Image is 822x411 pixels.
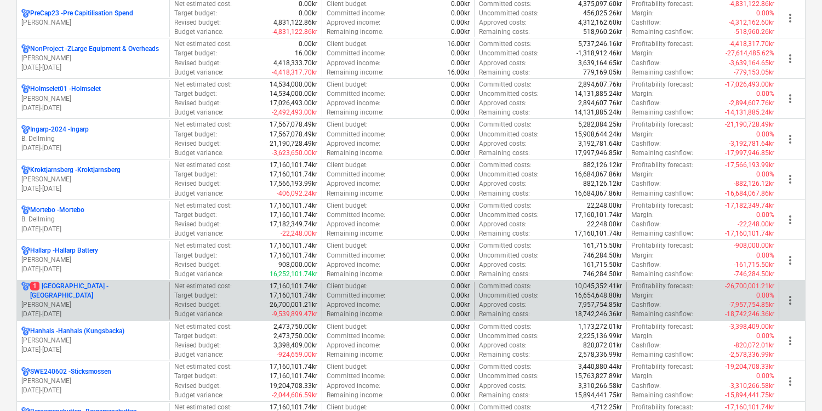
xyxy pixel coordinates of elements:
[451,161,470,170] p: 0.00kr
[725,80,774,89] p: -17,026,493.00kr
[270,139,317,149] p: 21,190,728.49kr
[21,246,30,255] div: Project has multi currencies enabled
[21,255,165,265] p: [PERSON_NAME]
[574,229,622,238] p: 17,160,101.74kr
[583,9,622,18] p: 456,025.26kr
[174,241,232,250] p: Net estimated cost :
[729,39,774,49] p: -4,418,317.70kr
[631,18,661,27] p: Cashflow :
[583,260,622,270] p: 161,715.50kr
[784,133,797,146] span: more_vert
[327,27,384,37] p: Remaining income :
[21,300,165,310] p: [PERSON_NAME]
[574,130,622,139] p: 15,908,644.24kr
[21,18,165,27] p: [PERSON_NAME]
[21,165,30,175] div: Project has multi currencies enabled
[631,99,661,108] p: Cashflow :
[583,179,622,189] p: 882,126.12kr
[270,99,317,108] p: 17,026,493.00kr
[631,229,693,238] p: Remaining cashflow :
[30,44,159,54] p: NonProject - ZLarge Equipment & Overheads
[574,108,622,117] p: 14,131,885.24kr
[479,18,527,27] p: Approved costs :
[327,179,380,189] p: Approved income :
[174,270,224,279] p: Budget variance :
[174,282,232,291] p: Net estimated cost :
[479,251,539,260] p: Uncommitted costs :
[272,27,317,37] p: -4,831,122.86kr
[479,210,539,220] p: Uncommitted costs :
[451,282,470,291] p: 0.00kr
[451,99,470,108] p: 0.00kr
[631,170,654,179] p: Margin :
[631,161,693,170] p: Profitability forecast :
[479,201,532,210] p: Committed costs :
[631,108,693,117] p: Remaining cashflow :
[631,49,654,58] p: Margin :
[21,376,165,386] p: [PERSON_NAME]
[21,282,165,319] div: 1[GEOGRAPHIC_DATA] -[GEOGRAPHIC_DATA][PERSON_NAME][DATE]-[DATE]
[578,59,622,68] p: 3,639,164.65kr
[451,229,470,238] p: 0.00kr
[631,59,661,68] p: Cashflow :
[30,206,84,215] p: Mortebo - Mortebo
[725,149,774,158] p: -17,997,946.85kr
[327,68,384,77] p: Remaining income :
[729,59,774,68] p: -3,639,164.65kr
[756,291,774,300] p: 0.00%
[272,149,317,158] p: -3,623,650.00kr
[327,270,384,279] p: Remaining income :
[327,229,384,238] p: Remaining income :
[30,327,124,336] p: Hanhals - Hanhals (Kungsbacka)
[21,386,165,395] p: [DATE] - [DATE]
[174,120,232,129] p: Net estimated cost :
[574,189,622,198] p: 16,684,067.86kr
[631,130,654,139] p: Margin :
[174,201,232,210] p: Net estimated cost :
[21,367,30,376] div: Project has multi currencies enabled
[270,270,317,279] p: 16,252,101.74kr
[174,260,221,270] p: Revised budget :
[479,99,527,108] p: Approved costs :
[327,120,368,129] p: Client budget :
[21,206,30,215] div: Project has multi currencies enabled
[327,210,385,220] p: Committed income :
[278,260,317,270] p: 908,000.00kr
[30,84,101,94] p: Holmselet01 - Holmselet
[21,63,165,72] p: [DATE] - [DATE]
[784,294,797,307] span: more_vert
[21,165,165,193] div: Kroktjarnsberg -Kroktjarnsberg[PERSON_NAME][DATE]-[DATE]
[327,130,385,139] p: Committed income :
[30,367,111,376] p: SWE240602 - Sticksmossen
[738,220,774,229] p: -22,248.00kr
[729,18,774,27] p: -4,312,162.60kr
[631,39,693,49] p: Profitability forecast :
[451,149,470,158] p: 0.00kr
[270,170,317,179] p: 17,160,101.74kr
[576,49,622,58] p: -1,318,912.46kr
[479,39,532,49] p: Committed costs :
[21,367,165,395] div: SWE240602 -Sticksmossen[PERSON_NAME][DATE]-[DATE]
[574,149,622,158] p: 17,997,946.85kr
[451,220,470,229] p: 0.00kr
[479,9,539,18] p: Uncommitted costs :
[784,12,797,25] span: more_vert
[327,251,385,260] p: Committed income :
[30,282,165,300] p: [GEOGRAPHIC_DATA] - [GEOGRAPHIC_DATA]
[21,215,165,224] p: B. Dellming
[174,80,232,89] p: Net estimated cost :
[327,139,380,149] p: Approved income :
[21,327,165,355] div: Hanhals -Hanhals (Kungsbacka)[PERSON_NAME][DATE]-[DATE]
[631,120,693,129] p: Profitability forecast :
[327,108,384,117] p: Remaining income :
[451,49,470,58] p: 0.00kr
[30,9,133,18] p: PreCap23 - Pre Capitilisation Spend
[631,251,654,260] p: Margin :
[451,59,470,68] p: 0.00kr
[587,201,622,210] p: 22,248.00kr
[451,201,470,210] p: 0.00kr
[784,173,797,186] span: more_vert
[21,184,165,193] p: [DATE] - [DATE]
[327,220,380,229] p: Approved income :
[451,9,470,18] p: 0.00kr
